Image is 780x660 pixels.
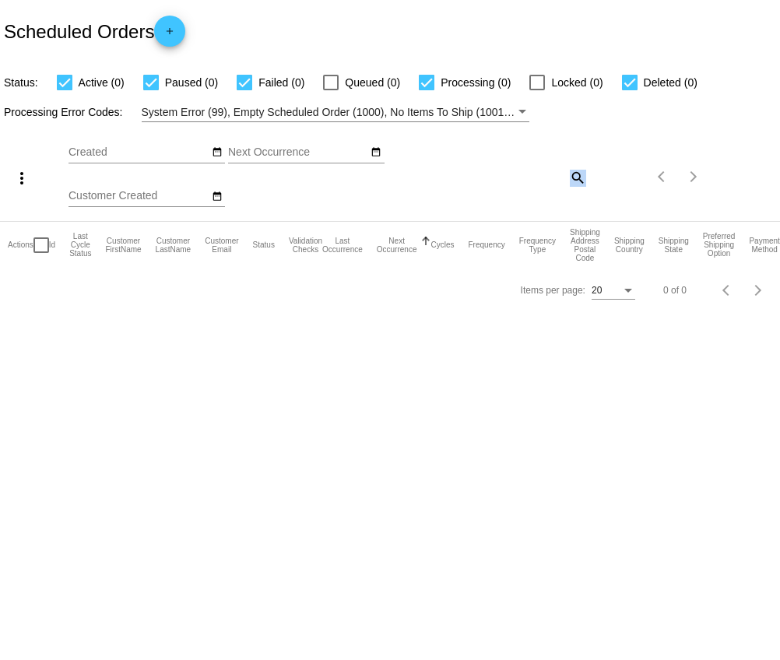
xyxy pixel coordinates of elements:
span: Locked (0) [551,73,603,92]
span: Deleted (0) [644,73,697,92]
button: Change sorting for CustomerEmail [205,237,238,254]
button: Change sorting for FrequencyType [519,237,556,254]
div: Items per page: [521,285,585,296]
span: Paused (0) [165,73,218,92]
button: Change sorting for LastProcessingCycleId [69,232,91,258]
mat-icon: search [567,165,586,189]
input: Created [69,146,209,159]
button: Change sorting for ShippingState [659,237,689,254]
button: Change sorting for NextOccurrenceUtc [377,237,417,254]
span: Failed (0) [258,73,304,92]
span: Processing Error Codes: [4,106,123,118]
mat-icon: date_range [371,146,381,159]
button: Change sorting for Status [253,240,275,250]
mat-select: Filter by Processing Error Codes [142,103,530,122]
button: Change sorting for Id [49,240,55,250]
button: Change sorting for ShippingPostcode [570,228,600,262]
span: Active (0) [79,73,125,92]
span: Queued (0) [345,73,400,92]
button: Change sorting for Frequency [468,240,504,250]
div: 0 of 0 [663,285,687,296]
mat-icon: more_vert [12,169,31,188]
button: Change sorting for CustomerFirstName [105,237,141,254]
button: Change sorting for CustomerLastName [156,237,191,254]
span: 20 [592,285,602,296]
button: Previous page [711,275,743,306]
button: Change sorting for ShippingCountry [614,237,645,254]
mat-icon: date_range [212,146,223,159]
mat-select: Items per page: [592,286,635,297]
button: Change sorting for LastOccurrenceUtc [322,237,363,254]
h2: Scheduled Orders [4,16,185,47]
button: Next page [743,275,774,306]
mat-icon: date_range [212,191,223,203]
button: Next page [678,161,709,192]
button: Change sorting for Cycles [430,240,454,250]
button: Previous page [647,161,678,192]
mat-header-cell: Validation Checks [289,222,322,269]
button: Change sorting for PreferredShippingOption [703,232,736,258]
span: Processing (0) [441,73,511,92]
mat-icon: add [160,26,179,44]
input: Customer Created [69,190,209,202]
input: Next Occurrence [228,146,368,159]
mat-header-cell: Actions [8,222,33,269]
button: Change sorting for PaymentMethod.Type [749,237,779,254]
span: Status: [4,76,38,89]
